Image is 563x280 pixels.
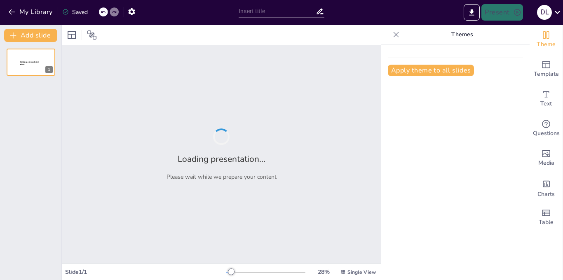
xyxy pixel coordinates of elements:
[87,30,97,40] span: Position
[530,84,563,114] div: Add text boxes
[530,143,563,173] div: Add images, graphics, shapes or video
[6,5,56,19] button: My Library
[239,5,316,17] input: Insert title
[45,66,53,73] div: 1
[314,268,333,276] div: 28 %
[539,218,554,227] span: Table
[537,40,556,49] span: Theme
[167,173,277,181] p: Please wait while we prepare your content
[530,203,563,232] div: Add a table
[347,269,376,275] span: Single View
[530,54,563,84] div: Add ready made slides
[65,268,226,276] div: Slide 1 / 1
[464,4,480,21] button: Export to PowerPoint
[533,129,560,138] span: Questions
[537,5,552,20] div: D L
[540,99,552,108] span: Text
[4,29,57,42] button: Add slide
[62,8,88,16] div: Saved
[537,4,552,21] button: D L
[178,153,265,165] h2: Loading presentation...
[403,25,521,44] p: Themes
[481,4,523,21] button: Present
[530,173,563,203] div: Add charts and graphs
[538,159,554,168] span: Media
[530,25,563,54] div: Change the overall theme
[534,70,559,79] span: Template
[65,28,78,42] div: Layout
[7,49,55,76] div: 1
[530,114,563,143] div: Get real-time input from your audience
[537,190,555,199] span: Charts
[388,65,474,76] button: Apply theme to all slides
[20,61,39,65] span: Sendsteps presentation editor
